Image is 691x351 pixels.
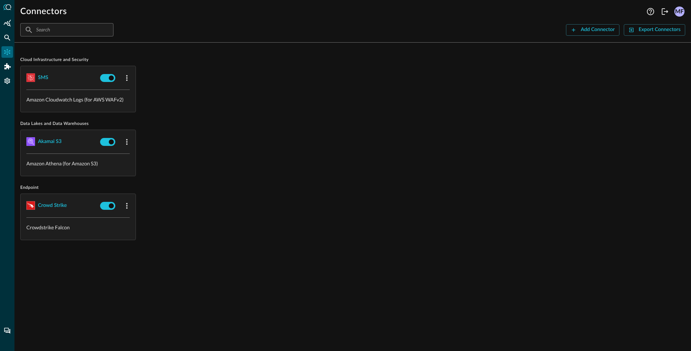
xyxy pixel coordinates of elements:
input: Search [36,23,97,36]
div: Federated Search [1,32,13,43]
h1: Connectors [20,6,67,17]
p: Amazon Cloudwatch Logs (for AWS WAFv2) [26,96,130,103]
div: Connectors [1,46,13,58]
img: AWSAthena.svg [26,137,35,146]
div: Add Connector [581,25,615,34]
button: SMS [38,72,48,83]
span: Endpoint [20,185,685,191]
button: Crowd Strike [38,200,67,211]
button: Help [645,6,656,17]
div: Summary Insights [1,17,13,29]
div: Settings [1,75,13,87]
p: Crowdstrike Falcon [26,224,130,231]
p: Amazon Athena (for Amazon S3) [26,160,130,167]
div: Export Connectors [639,25,681,34]
span: Cloud Infrastructure and Security [20,57,685,63]
div: Chat [1,325,13,337]
img: CrowdStrikeFalcon.svg [26,201,35,210]
button: Logout [659,6,671,17]
span: Data Lakes and Data Warehouses [20,121,685,127]
img: AWSCloudWatchLogs.svg [26,73,35,82]
button: Add Connector [566,24,619,36]
div: MF [674,6,684,17]
div: Addons [2,61,13,72]
button: Akamai S3 [38,136,61,147]
div: Crowd Strike [38,201,67,210]
div: Akamai S3 [38,137,61,146]
div: SMS [38,73,48,82]
button: Export Connectors [624,24,685,36]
